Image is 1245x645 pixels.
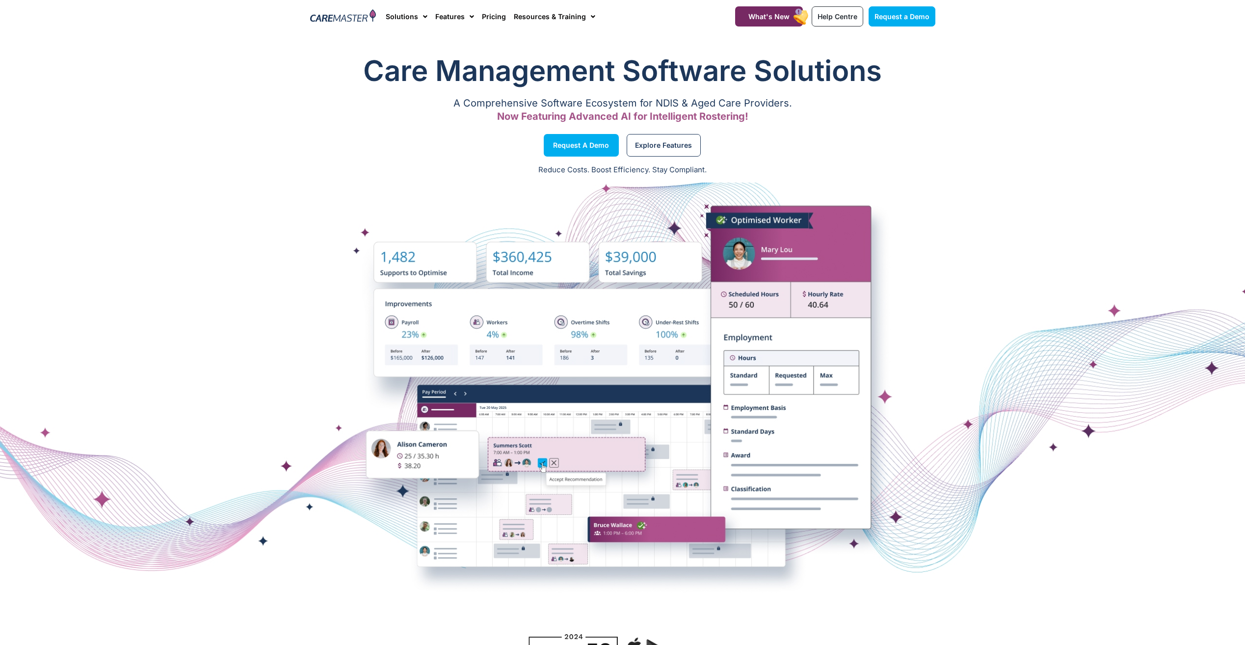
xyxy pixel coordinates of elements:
[310,100,935,107] p: A Comprehensive Software Ecosystem for NDIS & Aged Care Providers.
[812,6,863,27] a: Help Centre
[310,9,376,24] img: CareMaster Logo
[635,143,692,148] span: Explore Features
[497,110,748,122] span: Now Featuring Advanced AI for Intelligent Rostering!
[627,134,701,157] a: Explore Features
[6,164,1239,176] p: Reduce Costs. Boost Efficiency. Stay Compliant.
[818,12,857,21] span: Help Centre
[869,6,935,27] a: Request a Demo
[553,143,609,148] span: Request a Demo
[748,12,790,21] span: What's New
[735,6,803,27] a: What's New
[310,51,935,90] h1: Care Management Software Solutions
[544,134,619,157] a: Request a Demo
[874,12,929,21] span: Request a Demo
